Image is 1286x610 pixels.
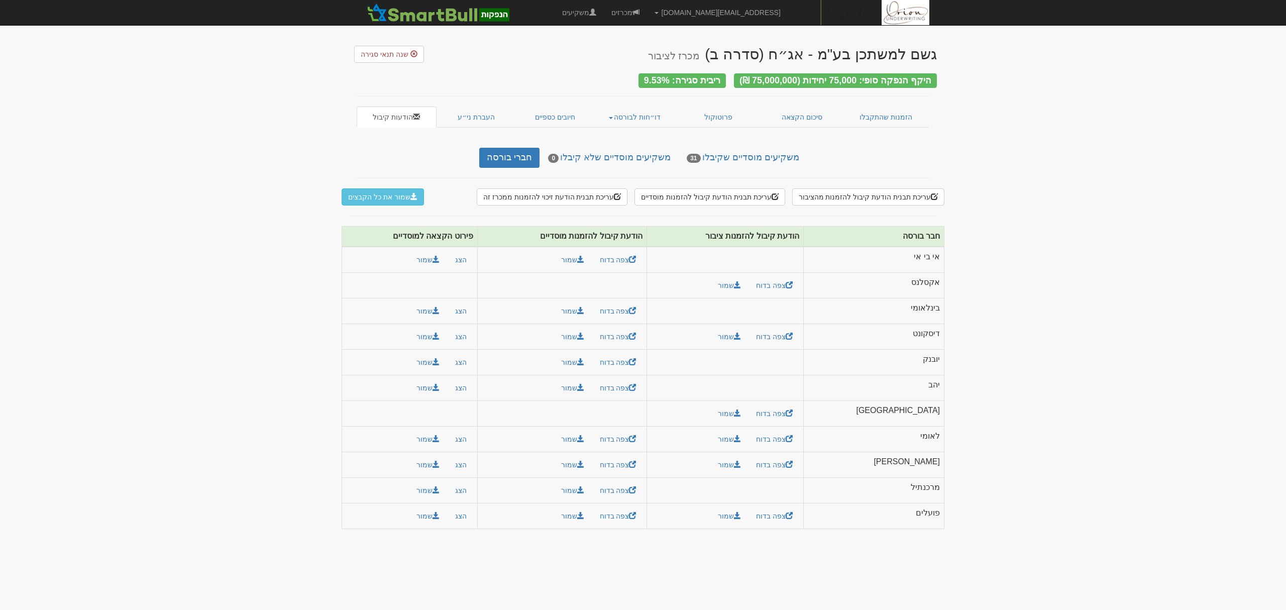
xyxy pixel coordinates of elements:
[804,427,944,452] td: לאומי
[804,401,944,427] td: [GEOGRAPHIC_DATA]
[675,107,762,128] a: פרוטוקול
[593,507,643,525] a: צפה בדוח
[593,482,643,499] a: צפה בדוח
[449,456,473,473] button: הצג
[410,482,446,499] button: שמור
[711,456,747,473] a: שמור
[762,107,842,128] a: סיכום הקצאה
[593,328,643,345] a: צפה בדוח
[594,107,676,128] a: דו״חות לבורסה
[593,251,643,268] a: צפה בדוח
[410,379,446,396] button: שמור
[804,375,944,401] td: יהב
[410,302,446,320] button: שמור
[749,405,799,422] a: צפה בדוח
[804,298,944,324] td: בינלאומי
[555,456,591,473] a: שמור
[711,431,747,448] a: שמור
[749,328,799,345] a: צפה בדוח
[804,452,944,478] td: [PERSON_NAME]
[749,507,799,525] a: צפה בדוח
[541,148,678,168] a: משקיעים מוסדיים שלא קיבלו0
[410,328,446,345] button: שמור
[804,350,944,375] td: יובנק
[804,273,944,298] td: אקסלנס
[555,431,591,448] a: שמור
[593,379,643,396] a: צפה בדוח
[449,328,473,345] button: הצג
[647,227,804,247] th: הודעת קיבול להזמנות ציבור
[792,188,944,206] button: עריכת תבנית הודעת קיבול להזמנות מהציבור
[342,227,478,247] th: פירוט הקצאה למוסדיים
[555,379,591,396] a: שמור
[342,188,424,206] button: שמור את כל הקבצים
[364,3,512,23] img: SmartBull Logo
[648,50,700,61] small: מכרז לציבור
[555,354,591,371] a: שמור
[449,482,473,499] button: הצג
[842,107,929,128] a: הזמנות שהתקבלו
[804,503,944,529] td: פועלים
[516,107,594,128] a: חיובים כספיים
[749,431,799,448] a: צפה בדוח
[449,251,473,268] button: הצג
[479,148,540,168] a: חברי בורסה
[804,478,944,503] td: מרכנתיל
[410,251,446,268] button: שמור
[449,507,473,525] button: הצג
[477,227,647,247] th: הודעת קיבול להזמנות מוסדיים
[734,73,937,88] div: היקף הנפקה סופי: 75,000 יחידות (75,000,000 ₪)
[477,188,627,206] button: עריכת תבנית הודעת זיכוי להזמנות ממכרז זה
[749,456,799,473] a: צפה בדוח
[410,507,446,525] button: שמור
[804,324,944,350] td: דיסקונט
[804,247,944,273] td: אי בי אי
[354,46,424,63] button: שנה תנאי סגירה
[648,46,937,62] div: גשם למשתכן בע"מ - אג״ח (סדרה ב)
[634,188,785,206] button: עריכת תבנית הודעת קיבול להזמנות מוסדיים
[357,107,437,128] a: הודעות קיבול
[593,302,643,320] a: צפה בדוח
[749,277,799,294] a: צפה בדוח
[679,148,806,168] a: משקיעים מוסדיים שקיבלו31
[638,73,726,88] div: ריבית סגירה: 9.53%
[555,507,591,525] a: שמור
[687,154,700,163] span: 31
[711,507,747,525] a: שמור
[555,482,591,499] a: שמור
[410,456,446,473] button: שמור
[593,354,643,371] a: צפה בדוח
[555,251,591,268] a: שמור
[555,302,591,320] a: שמור
[711,405,747,422] a: שמור
[449,431,473,448] button: הצג
[804,227,944,247] th: חבר בורסה
[437,107,516,128] a: העברת ני״ע
[548,154,559,163] span: 0
[593,431,643,448] a: צפה בדוח
[410,431,446,448] button: שמור
[410,354,446,371] button: שמור
[555,328,591,345] a: שמור
[593,456,643,473] a: צפה בדוח
[711,328,747,345] a: שמור
[449,379,473,396] button: הצג
[711,277,747,294] a: שמור
[449,354,473,371] button: הצג
[449,302,473,320] button: הצג
[361,50,408,58] span: שנה תנאי סגירה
